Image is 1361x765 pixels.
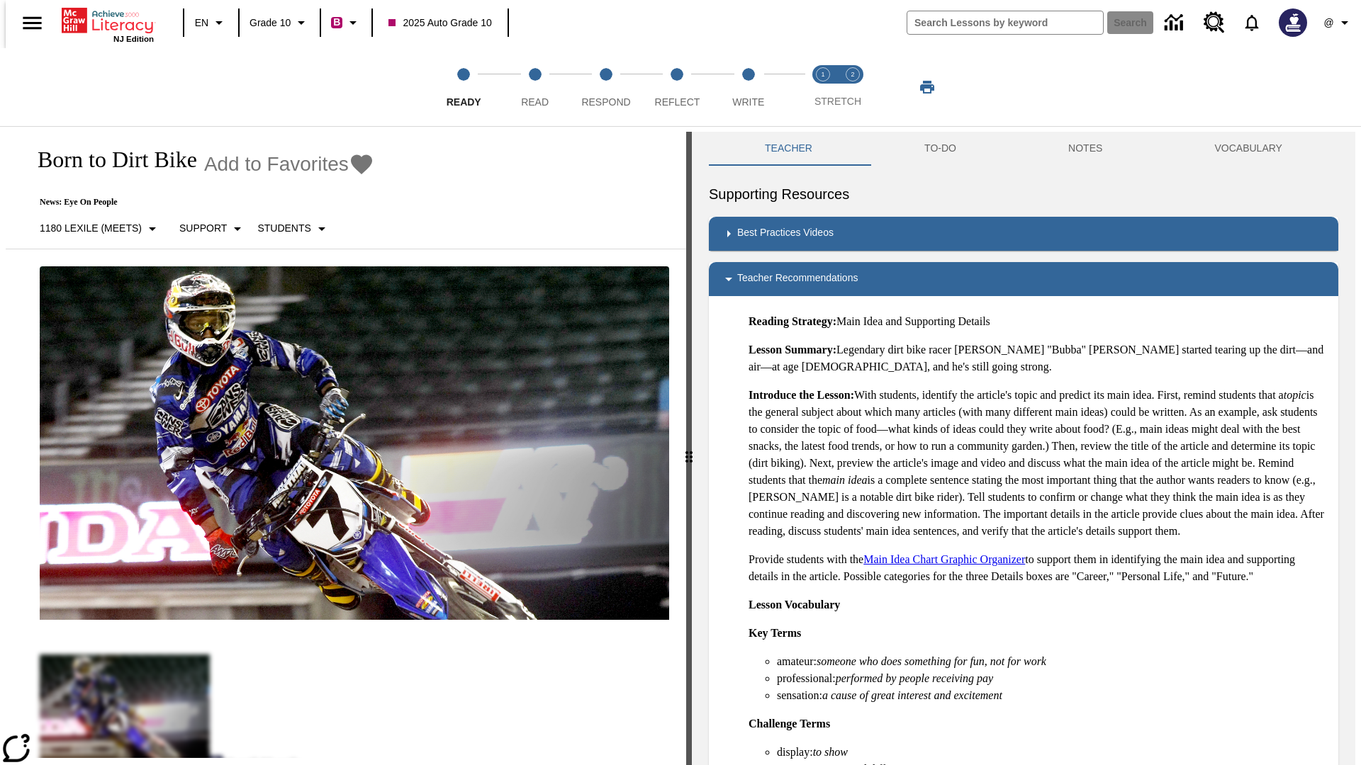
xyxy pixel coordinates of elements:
[1279,8,1307,37] img: Avatar
[709,262,1338,296] div: Teacher Recommendations
[174,216,252,242] button: Scaffolds, Support
[749,627,801,639] strong: Key Terms
[1233,4,1270,41] a: Notifications
[257,221,310,236] p: Students
[904,74,950,100] button: Print
[565,48,647,126] button: Respond step 3 of 5
[636,48,718,126] button: Reflect step 4 of 5
[832,48,873,126] button: Stretch Respond step 2 of 2
[204,153,349,176] span: Add to Favorites
[1012,132,1158,166] button: NOTES
[1316,10,1361,35] button: Profile/Settings
[777,653,1327,670] li: amateur:
[817,655,1046,667] em: someone who does something for fun, not for work
[204,152,374,176] button: Add to Favorites - Born to Dirt Bike
[737,225,834,242] p: Best Practices Videos
[1323,16,1333,30] span: @
[655,96,700,108] span: Reflect
[1156,4,1195,42] a: Data Center
[6,132,686,758] div: reading
[195,16,208,30] span: EN
[749,551,1327,585] p: Provide students with the to support them in identifying the main idea and supporting details in ...
[749,599,840,611] strong: Lesson Vocabulary
[422,48,505,126] button: Ready step 1 of 5
[814,96,861,107] span: STRETCH
[686,132,692,765] div: Press Enter or Spacebar and then press right and left arrow keys to move the slider
[749,341,1327,375] p: Legendary dirt bike racer [PERSON_NAME] "Bubba" [PERSON_NAME] started tearing up the dirt—and air...
[62,5,154,43] div: Home
[11,2,53,44] button: Open side menu
[252,216,335,242] button: Select Student
[749,313,1327,330] p: Main Idea and Supporting Details
[749,387,1327,540] p: With students, identify the article's topic and predict its main idea. First, remind students tha...
[737,271,858,288] p: Teacher Recommendations
[250,16,291,30] span: Grade 10
[907,11,1103,34] input: search field
[23,197,374,208] p: News: Eye On People
[23,147,197,173] h1: Born to Dirt Bike
[821,71,824,78] text: 1
[447,96,481,108] span: Ready
[189,10,234,35] button: Language: EN, Select a language
[521,96,549,108] span: Read
[40,266,669,620] img: Motocross racer James Stewart flies through the air on his dirt bike.
[777,670,1327,687] li: professional:
[325,10,367,35] button: Boost Class color is violet red. Change class color
[40,221,142,236] p: 1180 Lexile (Meets)
[822,474,868,486] em: main idea
[836,672,993,684] em: performed by people receiving pay
[581,96,630,108] span: Respond
[749,315,836,327] strong: Reading Strategy:
[851,71,854,78] text: 2
[868,132,1012,166] button: TO-DO
[709,132,1338,166] div: Instructional Panel Tabs
[244,10,315,35] button: Grade: Grade 10, Select a grade
[863,553,1025,565] a: Main Idea Chart Graphic Organizer
[34,216,167,242] button: Select Lexile, 1180 Lexile (Meets)
[732,96,764,108] span: Write
[388,16,491,30] span: 2025 Auto Grade 10
[692,132,1355,765] div: activity
[749,718,830,730] strong: Challenge Terms
[1158,132,1338,166] button: VOCABULARY
[1270,4,1316,41] button: Select a new avatar
[709,132,868,166] button: Teacher
[777,744,1327,761] li: display:
[113,35,154,43] span: NJ Edition
[777,687,1327,704] li: sensation:
[749,344,836,356] strong: Lesson Summary:
[707,48,790,126] button: Write step 5 of 5
[709,183,1338,205] h6: Supporting Resources
[813,746,848,758] em: to show
[179,221,227,236] p: Support
[709,217,1338,251] div: Best Practices Videos
[822,689,1002,701] em: a cause of great interest and excitement
[802,48,844,126] button: Stretch Read step 1 of 2
[1284,389,1306,401] em: topic
[1195,4,1233,42] a: Resource Center, Will open in new tab
[493,48,576,126] button: Read step 2 of 5
[749,389,854,401] strong: Introduce the Lesson:
[333,13,340,31] span: B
